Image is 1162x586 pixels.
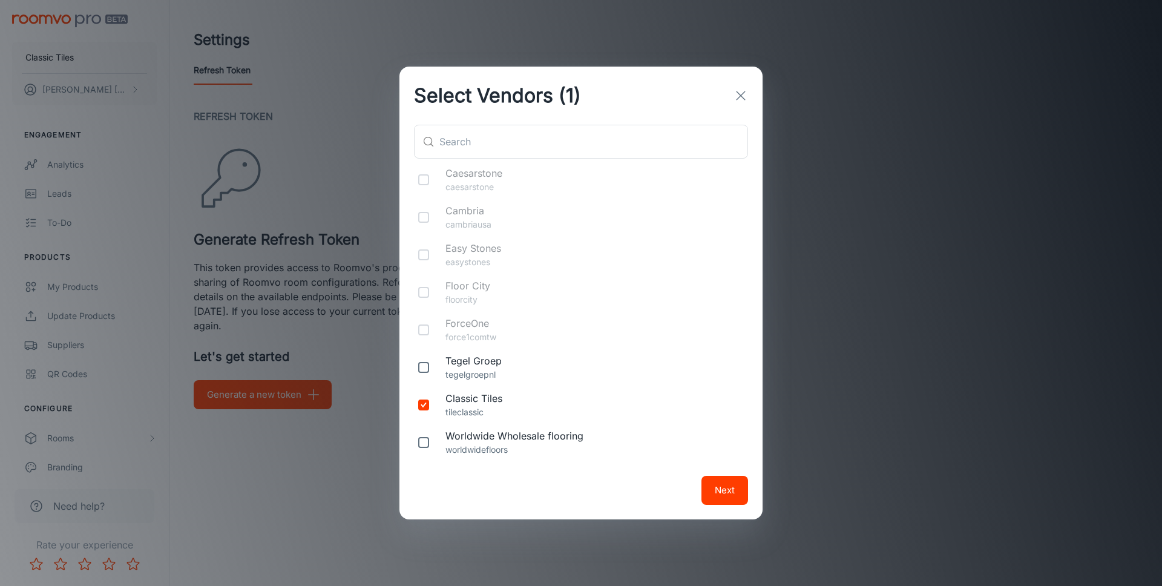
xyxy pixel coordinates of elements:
[445,391,743,406] span: Classic Tiles
[445,429,743,443] span: Worldwide Wholesale flooring
[399,424,763,461] div: Worldwide Wholesale flooringworldwidefloors
[445,406,743,419] p: tileclassic
[445,368,743,381] p: tegelgroepnl
[399,386,763,424] div: Classic Tilestileclassic
[399,67,596,125] h2: Select Vendors (1)
[701,476,748,505] button: Next
[445,354,743,368] span: Tegel Groep
[439,125,748,159] input: Search
[445,443,743,456] p: worldwidefloors
[399,349,763,386] div: Tegel Groeptegelgroepnl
